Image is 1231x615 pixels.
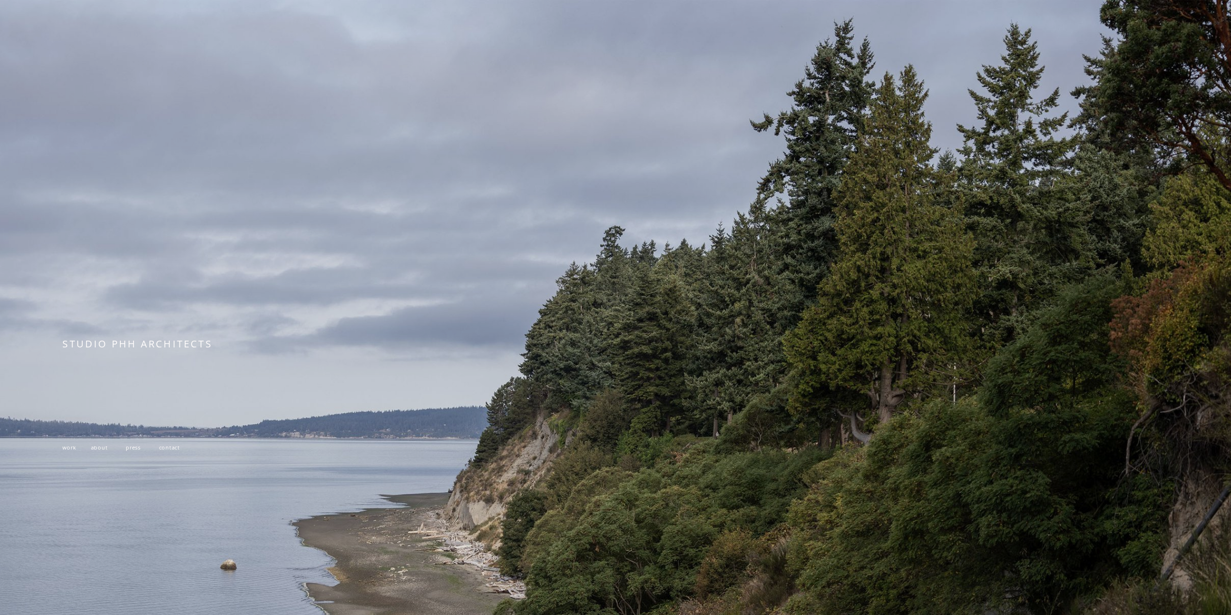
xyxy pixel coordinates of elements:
[62,337,212,350] span: STUDIO PHH ARCHITECTS
[159,444,180,451] a: contact
[62,444,76,451] a: work
[126,444,141,451] a: press
[91,444,108,451] a: about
